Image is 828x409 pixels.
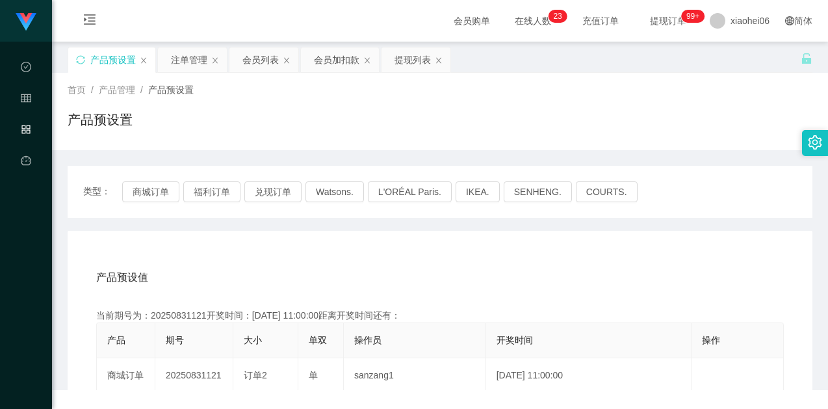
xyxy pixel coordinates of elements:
[305,181,364,202] button: Watsons.
[548,10,567,23] sup: 23
[83,181,122,202] span: 类型：
[486,358,692,393] td: [DATE] 11:00:00
[76,55,85,64] i: 图标: sync
[497,335,533,345] span: 开奖时间
[122,181,179,202] button: 商城订单
[576,181,638,202] button: COURTS.
[97,358,155,393] td: 商城订单
[91,85,94,95] span: /
[283,57,291,64] i: 图标: close
[148,85,194,95] span: 产品预设置
[68,1,112,42] i: 图标: menu-unfold
[504,181,572,202] button: SENHENG.
[363,57,371,64] i: 图标: close
[21,56,31,82] i: 图标: check-circle-o
[702,335,720,345] span: 操作
[21,87,31,113] i: 图标: table
[68,110,133,129] h1: 产品预设置
[68,85,86,95] span: 首页
[553,10,558,23] p: 2
[244,181,302,202] button: 兑现订单
[309,370,318,380] span: 单
[107,335,125,345] span: 产品
[62,361,818,375] div: 2021
[681,10,705,23] sup: 1026
[21,148,31,280] a: 图标: dashboard平台首页
[344,358,486,393] td: sanzang1
[96,270,148,285] span: 产品预设值
[244,335,262,345] span: 大小
[166,335,184,345] span: 期号
[16,13,36,31] img: logo.9652507e.png
[395,47,431,72] div: 提现列表
[21,118,31,144] i: 图标: appstore-o
[242,47,279,72] div: 会员列表
[21,125,31,241] span: 产品管理
[90,47,136,72] div: 产品预设置
[211,57,219,64] i: 图标: close
[508,16,558,25] span: 在线人数
[21,94,31,209] span: 会员管理
[140,57,148,64] i: 图标: close
[309,335,327,345] span: 单双
[155,358,233,393] td: 20250831121
[244,370,267,380] span: 订单2
[314,47,359,72] div: 会员加扣款
[99,85,135,95] span: 产品管理
[21,62,31,178] span: 数据中心
[808,135,822,150] i: 图标: setting
[183,181,240,202] button: 福利订单
[643,16,693,25] span: 提现订单
[368,181,452,202] button: L'ORÉAL Paris.
[140,85,143,95] span: /
[785,16,794,25] i: 图标: global
[558,10,562,23] p: 3
[801,53,812,64] i: 图标: unlock
[171,47,207,72] div: 注单管理
[96,309,784,323] div: 当前期号为：20250831121开奖时间：[DATE] 11:00:00距离开奖时间还有：
[354,335,382,345] span: 操作员
[576,16,625,25] span: 充值订单
[456,181,500,202] button: IKEA.
[435,57,443,64] i: 图标: close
